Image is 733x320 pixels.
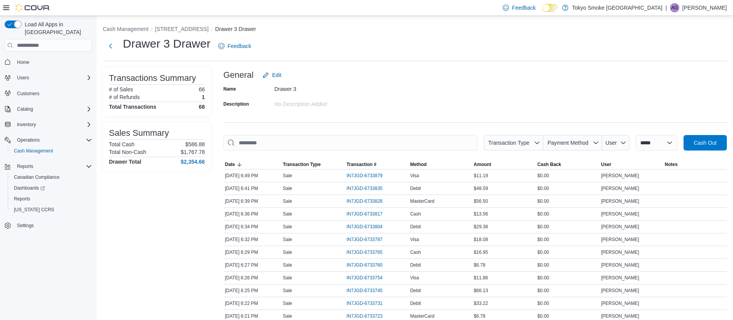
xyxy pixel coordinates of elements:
span: Visa [410,236,419,243]
p: Sale [283,198,292,204]
span: [PERSON_NAME] [601,287,639,294]
span: User [605,140,617,146]
div: $0.00 [536,209,600,219]
a: Customers [14,89,43,98]
div: Andrea Geater [670,3,679,12]
span: [PERSON_NAME] [601,198,639,204]
span: Settings [14,221,92,230]
a: Reports [11,194,33,204]
button: Settings [2,220,95,231]
span: IN7JGD-6733745 [347,287,383,294]
button: User [602,135,629,151]
div: [DATE] 6:34 PM [223,222,281,231]
input: This is a search bar. As you type, the results lower in the page will automatically filter. [223,135,478,151]
button: Cash Management [103,26,148,32]
button: [US_STATE] CCRS [8,204,95,215]
span: Debit [410,262,421,268]
button: IN7JGD-6733760 [347,260,390,270]
span: [PERSON_NAME] [601,173,639,179]
div: [DATE] 6:41 PM [223,184,281,193]
span: [PERSON_NAME] [601,313,639,319]
div: $0.00 [536,222,600,231]
button: IN7JGD-6733745 [347,286,390,295]
span: Customers [17,91,39,97]
div: $0.00 [536,248,600,257]
span: IN7JGD-6733828 [347,198,383,204]
div: $0.00 [536,260,600,270]
button: Reports [8,193,95,204]
span: Catalog [14,104,92,114]
span: [US_STATE] CCRS [14,207,54,213]
span: Reports [17,163,33,169]
span: Dashboards [14,185,45,191]
span: IN7JGD-6733765 [347,249,383,255]
span: [PERSON_NAME] [601,211,639,217]
span: $11.19 [474,173,488,179]
button: IN7JGD-6733754 [347,273,390,282]
p: Sale [283,211,292,217]
span: IN7JGD-6733760 [347,262,383,268]
span: [PERSON_NAME] [601,275,639,281]
a: Settings [14,221,37,230]
span: Debit [410,300,421,306]
p: Sale [283,300,292,306]
span: Load All Apps in [GEOGRAPHIC_DATA] [22,21,92,36]
input: Dark Mode [542,4,558,12]
span: Operations [14,135,92,145]
button: Home [2,56,95,67]
button: Operations [2,135,95,145]
span: $33.22 [474,300,488,306]
div: [DATE] 6:32 PM [223,235,281,244]
div: [DATE] 6:25 PM [223,286,281,295]
span: Visa [410,275,419,281]
button: IN7JGD-6733787 [347,235,390,244]
div: $0.00 [536,273,600,282]
button: Notes [663,160,727,169]
p: Sale [283,262,292,268]
span: MasterCard [410,198,434,204]
span: Inventory [17,121,36,128]
button: IN7JGD-6733828 [347,197,390,206]
div: $0.00 [536,197,600,206]
div: $0.00 [536,299,600,308]
span: IN7JGD-6733879 [347,173,383,179]
span: Cash Management [14,148,53,154]
button: Users [2,72,95,83]
button: Reports [14,162,36,171]
a: Dashboards [8,183,95,193]
button: Reports [2,161,95,172]
span: Amount [474,161,491,168]
h1: Drawer 3 Drawer [123,36,211,51]
button: Operations [14,135,43,145]
span: Visa [410,173,419,179]
div: [DATE] 6:26 PM [223,273,281,282]
span: Feedback [512,4,536,12]
div: [DATE] 6:49 PM [223,171,281,180]
a: [US_STATE] CCRS [11,205,57,214]
span: $16.95 [474,249,488,255]
h6: # of Sales [109,86,133,92]
span: Cash Back [537,161,561,168]
span: Cash [410,249,421,255]
span: $13.56 [474,211,488,217]
p: Sale [283,313,292,319]
button: Catalog [14,104,36,114]
span: Debit [410,185,421,192]
span: Cash [410,211,421,217]
span: Notes [665,161,677,168]
div: [DATE] 6:22 PM [223,299,281,308]
a: Home [14,58,32,67]
a: Feedback [215,38,254,54]
span: Debit [410,224,421,230]
span: $48.59 [474,185,488,192]
span: $66.13 [474,287,488,294]
p: Sale [283,287,292,294]
span: $56.50 [474,198,488,204]
button: IN7JGD-6733731 [347,299,390,308]
a: Dashboards [11,183,48,193]
button: Drawer 3 Drawer [215,26,256,32]
span: [PERSON_NAME] [601,185,639,192]
span: $11.86 [474,275,488,281]
span: Reports [14,162,92,171]
div: [DATE] 6:29 PM [223,248,281,257]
